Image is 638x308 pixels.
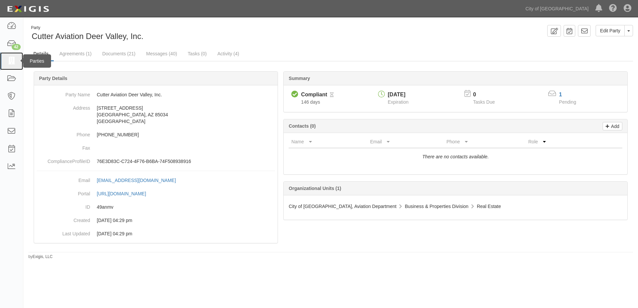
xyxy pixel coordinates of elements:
[37,227,275,240] dd: 06/30/2023 04:29 pm
[444,136,526,148] th: Phone
[28,25,326,42] div: Cutter Aviation Deer Valley, Inc.
[37,214,275,227] dd: 06/30/2023 04:29 pm
[609,122,619,130] p: Add
[301,91,327,99] div: Compliant
[12,44,21,50] div: 42
[97,47,140,60] a: Documents (21)
[37,128,90,138] dt: Phone
[39,76,67,81] b: Party Details
[388,91,408,99] div: [DATE]
[37,227,90,237] dt: Last Updated
[37,101,90,111] dt: Address
[32,32,143,41] span: Cutter Aviation Deer Valley, Inc.
[97,178,183,183] a: [EMAIL_ADDRESS][DOMAIN_NAME]
[28,47,54,61] a: Details
[28,254,53,260] small: by
[422,154,489,159] i: There are no contacts available.
[31,25,143,31] div: Party
[559,92,562,97] a: 1
[141,47,182,60] a: Messages (40)
[388,99,408,105] span: Expiration
[37,214,90,224] dt: Created
[37,101,275,128] dd: [STREET_ADDRESS] [GEOGRAPHIC_DATA], AZ 85034 [GEOGRAPHIC_DATA]
[33,254,53,259] a: Exigis, LLC
[330,93,334,97] i: Pending Review
[526,136,596,148] th: Role
[603,122,622,130] a: Add
[289,204,396,209] span: City of [GEOGRAPHIC_DATA], Aviation Department
[212,47,244,60] a: Activity (4)
[37,187,90,197] dt: Portal
[609,5,617,13] i: Help Center - Complianz
[37,155,90,165] dt: ComplianceProfileID
[291,91,298,98] i: Compliant
[301,99,320,105] span: Since 04/16/2025
[559,99,576,105] span: Pending
[37,200,90,210] dt: ID
[405,204,468,209] span: Business & Properties Division
[23,54,51,68] div: Parties
[596,25,625,36] a: Edit Party
[5,3,51,15] img: logo-5460c22ac91f19d4615b14bd174203de0afe785f0fc80cf4dbbc73dc1793850b.png
[473,99,495,105] span: Tasks Due
[37,174,90,184] dt: Email
[473,91,503,99] p: 0
[477,204,501,209] span: Real Estate
[97,177,176,184] div: [EMAIL_ADDRESS][DOMAIN_NAME]
[97,158,275,165] p: 76E3D83C-C724-4F76-B6BA-74F508938916
[367,136,444,148] th: Email
[37,88,90,98] dt: Party Name
[97,191,153,196] a: [URL][DOMAIN_NAME]
[54,47,96,60] a: Agreements (1)
[289,76,310,81] b: Summary
[37,141,90,151] dt: Fax
[37,128,275,141] dd: [PHONE_NUMBER]
[183,47,212,60] a: Tasks (0)
[289,186,341,191] b: Organizational Units (1)
[37,200,275,214] dd: 49anmv
[289,136,367,148] th: Name
[37,88,275,101] dd: Cutter Aviation Deer Valley, Inc.
[522,2,592,15] a: City of [GEOGRAPHIC_DATA]
[289,123,316,129] b: Contacts (0)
